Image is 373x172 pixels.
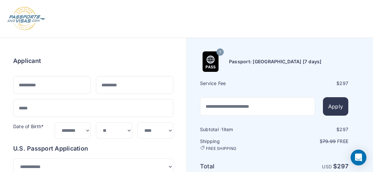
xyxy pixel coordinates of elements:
[229,58,322,65] h6: Passport: [GEOGRAPHIC_DATA] [7 days]
[337,138,348,144] span: Free
[7,7,46,31] img: Logo
[275,138,348,145] p: $
[13,56,41,66] h6: Applicant
[351,150,366,165] div: Open Intercom Messenger
[339,80,348,86] span: 297
[323,138,336,144] span: 79.99
[322,164,332,169] span: USD
[13,144,173,153] h6: U.S. Passport Application
[200,162,273,171] h6: Total
[323,97,348,116] button: Apply
[221,127,223,132] span: 1
[275,126,348,133] div: $
[200,51,221,72] img: Product Name
[219,48,221,57] span: 7
[339,127,348,132] span: 297
[206,146,236,151] span: FREE SHIPPING
[337,163,348,170] span: 297
[13,124,43,129] label: Date of Birth*
[275,80,348,87] div: $
[200,138,273,151] h6: Shipping
[200,80,273,87] h6: Service Fee
[333,163,348,170] strong: $
[200,126,273,133] h6: Subtotal · item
